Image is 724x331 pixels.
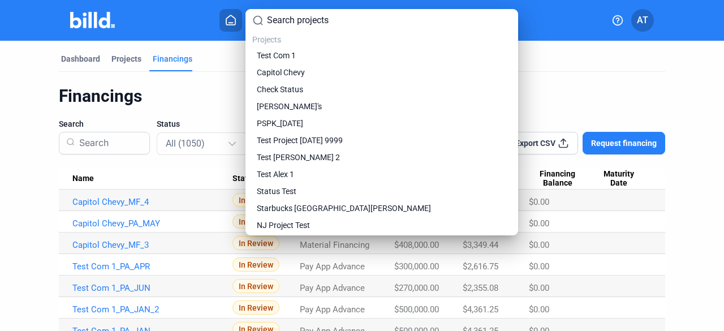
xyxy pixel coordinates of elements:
span: Check Status [257,84,303,95]
span: Test Com 1 [257,50,296,61]
span: NJ Project Test [257,220,310,231]
span: Status Test [257,186,296,197]
span: [PERSON_NAME]'s [257,101,322,112]
input: Search projects [267,14,511,27]
span: Test Project [DATE] 9999 [257,135,343,146]
span: Starbucks [GEOGRAPHIC_DATA][PERSON_NAME] [257,203,431,214]
span: PSPK_[DATE] [257,118,303,129]
span: Capitol Chevy [257,67,305,78]
span: Test [PERSON_NAME] 2 [257,152,340,163]
span: Projects [252,35,281,44]
span: Test Alex 1 [257,169,294,180]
